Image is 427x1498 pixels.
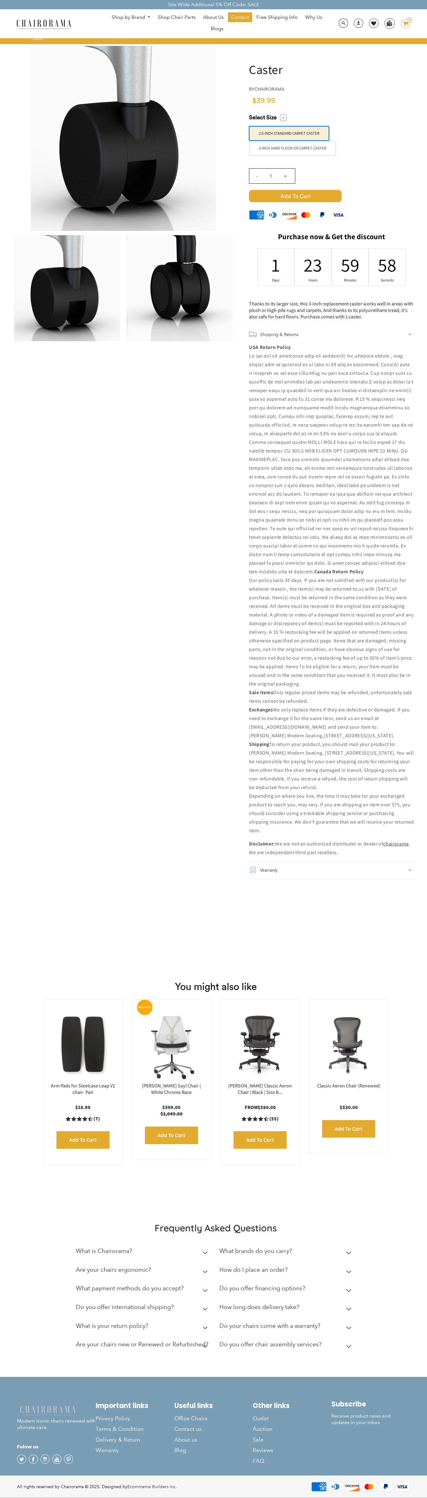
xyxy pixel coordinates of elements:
a: 4.5 rating (55 votes) [227,1115,293,1122]
input: Add to Cart [145,1127,198,1144]
text: SOLD-OUT [138,1006,151,1009]
summary: Warranty [249,862,414,879]
a: Classic Aeron Chair (Renewed) - chairorama Classic Aeron Chair (Renewed) - chairorama [315,1006,382,1083]
a: Contact us [174,1424,253,1434]
div: Thanks to its larger size, this 3-inch replacement caster works well in areas with plush or high-... [249,301,414,320]
h4: by [249,87,414,92]
summary: What brands do you carry? [219,1243,354,1262]
span: About Us [203,14,224,21]
a: FAQ [253,1456,331,1466]
a: Outlet [253,1413,331,1424]
h2: Useful links [174,1402,253,1410]
div: 1 [407,17,412,23]
h2: Frequently Asked Questions [76,1222,356,1234]
span: Contact us [174,1426,201,1433]
span: $39.99 [252,97,275,104]
input: Add to Cart [322,1120,375,1138]
img: WhatsApp_Image_2024-07-12_at_16.23.01.webp [385,18,394,28]
h2: Warranty [260,866,278,874]
img: Arm Pads for Steelcase Leap V2 chair- Pair - chairorama [50,1006,116,1083]
span: Auction [253,1426,272,1433]
h2: What brands do you carry? [219,1247,292,1254]
b: Shipping [249,741,269,747]
span: FAQ [253,1458,264,1465]
a: Warranty [96,1445,174,1455]
p: Lo ips dol sit ametconse adip eli seddoei(t) inc utlabore etdolo , mag aliq(e) adm ve quisnost ex... [249,343,414,835]
p: From [227,1104,293,1111]
h1: You might also like [5,974,427,993]
img: Caster - chairorama [14,235,120,341]
h2: What is your return policy? [76,1322,148,1329]
h2: Are your chairs ergonomic? [76,1266,151,1273]
b: USA Return Policy [249,344,291,350]
a: [PERSON_NAME] Classic Aeron Chair | Black | Size B... [228,1083,292,1095]
input: - [249,169,264,183]
label: 2.5-inch Standard Carpet Caster [249,126,329,141]
span: $530.00 [340,1104,358,1111]
summary: Are your chairs ergonomic? [76,1262,210,1281]
a: 1 [396,19,410,28]
span: Outlet [253,1415,269,1422]
div: Hours [309,278,317,283]
img: chairorama [13,18,75,29]
a: Privacy Policy [96,1413,174,1424]
h4: Folow us [17,1443,96,1451]
input: + [278,169,292,183]
h2: What is Chairorama? [76,1247,132,1254]
span: Contact [231,14,249,21]
span: Shop Chair Parts [158,14,196,21]
span: Terms & Condition [96,1426,143,1433]
summary: Do you offer chair assembly services? [219,1336,354,1355]
img: Caster - chairorama [126,235,232,341]
h2: Purchase now & Get the discount [249,232,414,244]
b: Sale items [249,689,273,696]
span: $18.99 [75,1104,90,1111]
h2: Are your chairs new or Renewed or Refurbished? [76,1341,208,1348]
a: Reviews [253,1445,331,1455]
a: Shop by Brand [109,13,154,22]
b: Disclaimer: [249,841,275,847]
h2: Do you offer financing options? [219,1285,305,1292]
h2: Do you offer chair assembly services? [219,1341,321,1348]
h2: Other links [253,1402,331,1410]
a: Classic Aeron Chair (Renewed) [317,1083,380,1089]
div: 4.4 rating (7 votes) [50,1115,116,1122]
a: Contact [228,12,252,22]
summary: Do you offer financing options? [219,1280,354,1299]
input: Add to Cart [234,1131,287,1149]
span: Select Size [249,114,277,121]
span: Add to Cart [249,190,342,202]
summary: How long does delivery take? [219,1299,354,1318]
h2: Subscribe [331,1400,410,1408]
span: Blogs [211,26,223,32]
span: Office Chairs [174,1415,207,1422]
div: Days [272,278,280,283]
button: Add to Cart [249,190,414,202]
nav: DesktopNavigation [101,12,333,35]
span: $599.00 [162,1104,180,1111]
span: About us [174,1436,197,1443]
a: Blog [174,1445,253,1455]
summary: How do I place an order? [219,1262,354,1281]
a: Office Chairs [174,1413,253,1424]
label: 3-inch Hard Floor or Carpet Caster [249,141,336,156]
a: chairorama [255,86,284,92]
summary: Do your chairs come with a warranty? [219,1318,354,1337]
h2: Do your chairs come with a warranty? [219,1322,320,1329]
a: Arm Pads for Steelcase Leap V2 chair- Pair - chairorama Arm Pads for Steelcase Leap V2 chair- Pai... [50,1006,116,1083]
a: About Us [200,12,227,22]
span: Delivery & Return [96,1436,140,1443]
b: Canada Return Policy [314,568,364,575]
div: 59 [346,253,354,277]
input: Add to Cart [56,1131,110,1149]
img: Herman Miller Sayl Chair | White Chrome Base - chairorama [138,1006,205,1083]
a: Auction [253,1424,331,1434]
a: Terms & Condition [96,1424,174,1434]
a: chairorama [383,841,408,847]
h2: Shipping & Returns [260,330,298,339]
span: $1,049.00 [160,1111,183,1117]
div: All rights reserved by Chairorama © 2025. Designed by [17,1484,177,1490]
b: Exchanges [249,706,273,713]
div: 23 [309,253,317,277]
